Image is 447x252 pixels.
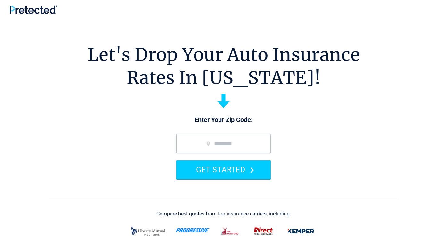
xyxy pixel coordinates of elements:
img: progressive [176,228,210,232]
input: zip code [176,134,271,153]
img: thehartford [218,224,243,238]
img: direct [251,224,276,238]
p: Enter Your Zip Code: [170,116,277,125]
img: kemper [284,224,318,238]
button: GET STARTED [176,160,271,179]
div: Compare best quotes from top insurance carriers, including: [156,211,291,217]
h1: Let's Drop Your Auto Insurance Rates In [US_STATE]! [87,43,360,89]
img: Pretected Logo [10,5,57,14]
img: liberty [129,224,168,239]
